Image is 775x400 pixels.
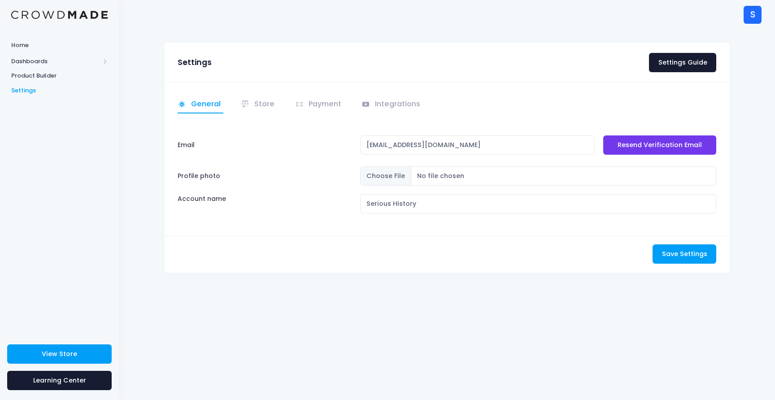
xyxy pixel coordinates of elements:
[744,6,762,24] div: S
[7,371,112,390] a: Learning Center
[603,135,716,155] a: Resend Verification Email
[7,344,112,364] a: View Store
[11,41,108,50] span: Home
[33,376,86,385] span: Learning Center
[178,135,195,154] label: Email
[649,53,716,72] a: Settings Guide
[11,11,108,19] img: Logo
[662,249,707,258] span: Save Settings
[653,244,716,264] button: Save Settings
[360,135,595,155] input: Email
[178,96,224,113] a: General
[173,166,356,186] label: Profile photo
[361,96,423,113] a: Integrations
[241,96,278,113] a: Store
[11,57,100,66] span: Dashboards
[11,86,108,95] span: Settings
[178,194,226,204] label: Account name
[11,71,108,80] span: Product Builder
[295,96,344,113] a: Payment
[42,349,77,358] span: View Store
[178,58,212,67] h3: Settings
